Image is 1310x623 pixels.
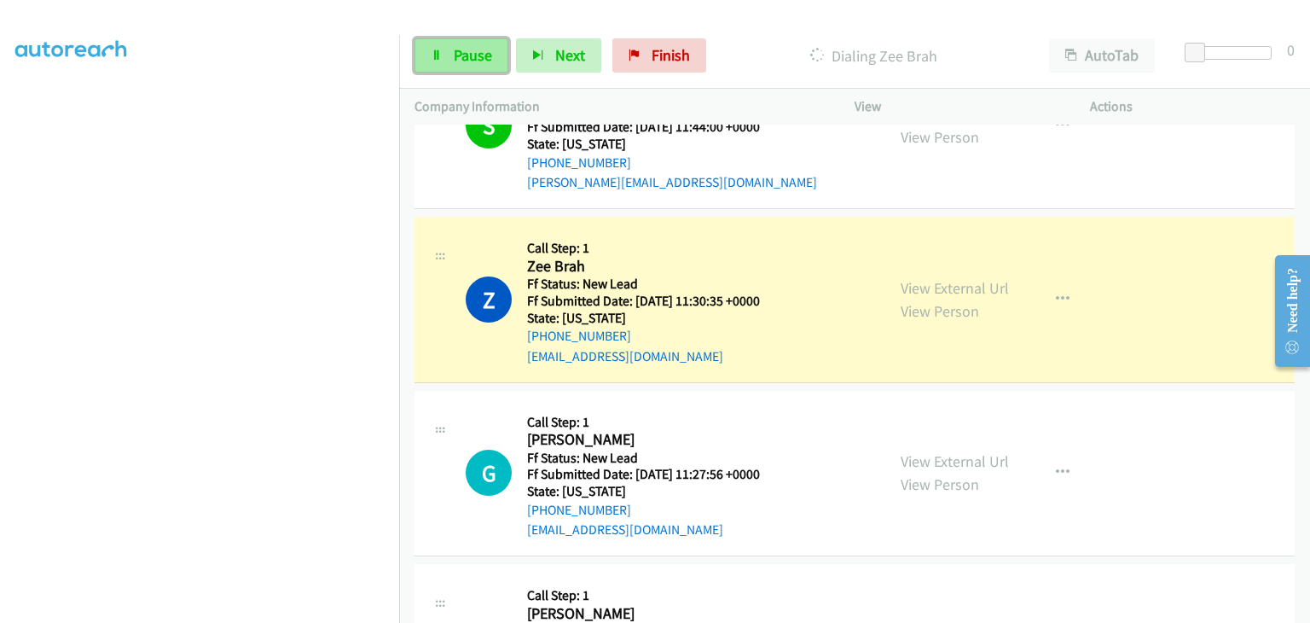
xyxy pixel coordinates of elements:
[1193,46,1272,60] div: Delay between calls (in seconds)
[527,466,781,483] h5: Ff Submitted Date: [DATE] 11:27:56 +0000
[652,45,690,65] span: Finish
[901,301,979,321] a: View Person
[1049,38,1155,73] button: AutoTab
[855,96,1059,117] p: View
[527,450,781,467] h5: Ff Status: New Lead
[527,430,781,450] h2: [PERSON_NAME]
[516,38,601,73] button: Next
[466,450,512,496] h1: G
[527,587,781,604] h5: Call Step: 1
[527,414,781,431] h5: Call Step: 1
[527,119,817,136] h5: Ff Submitted Date: [DATE] 11:44:00 +0000
[466,277,512,323] h1: Z
[527,348,723,364] a: [EMAIL_ADDRESS][DOMAIN_NAME]
[901,451,1009,471] a: View External Url
[414,96,824,117] p: Company Information
[555,45,585,65] span: Next
[527,154,631,171] a: [PHONE_NUMBER]
[527,257,781,277] h2: Zee Brah
[612,38,706,73] a: Finish
[454,45,492,65] span: Pause
[901,475,979,494] a: View Person
[527,310,781,327] h5: State: [US_STATE]
[527,293,781,310] h5: Ff Submitted Date: [DATE] 11:30:35 +0000
[527,483,781,500] h5: State: [US_STATE]
[1261,243,1310,379] iframe: Resource Center
[527,276,781,293] h5: Ff Status: New Lead
[1287,38,1295,61] div: 0
[527,136,817,153] h5: State: [US_STATE]
[901,278,1009,298] a: View External Url
[466,102,512,148] h1: S
[527,521,723,538] a: [EMAIL_ADDRESS][DOMAIN_NAME]
[729,44,1018,67] p: Dialing Zee Brah
[527,240,781,257] h5: Call Step: 1
[466,450,512,496] div: The call is yet to be attempted
[414,38,508,73] a: Pause
[1090,96,1295,117] p: Actions
[527,328,631,344] a: [PHONE_NUMBER]
[901,127,979,147] a: View Person
[527,174,817,190] a: [PERSON_NAME][EMAIL_ADDRESS][DOMAIN_NAME]
[527,502,631,518] a: [PHONE_NUMBER]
